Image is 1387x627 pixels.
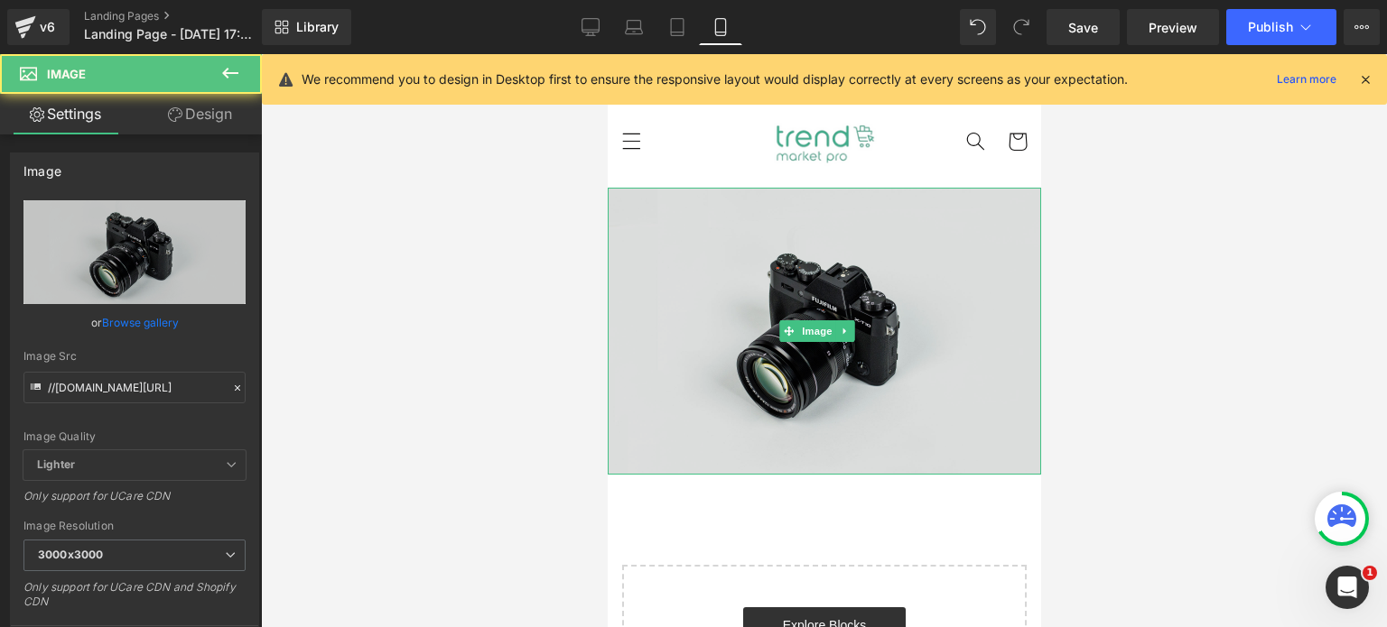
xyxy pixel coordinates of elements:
a: Trend Market Pro [116,44,318,131]
span: 1 [1363,566,1377,580]
a: Desktop [569,9,612,45]
div: Image Resolution [23,520,246,532]
p: We recommend you to design in Desktop first to ensure the responsive layout would display correct... [302,69,1128,89]
span: Envíos Gratis a Todo el Perú en menos de 48 horas [49,10,385,23]
summary: Menu [3,67,44,108]
a: Design [135,94,265,134]
span: Image [47,67,86,81]
a: v6 [7,9,70,45]
a: New Library [262,9,351,45]
a: Landing Pages [84,9,292,23]
div: Only support for UCare CDN [23,489,246,515]
a: Explore Blocks [135,553,298,589]
iframe: Intercom live chat [1326,566,1369,609]
a: Laptop [612,9,656,45]
button: More [1344,9,1380,45]
button: Undo [960,9,996,45]
a: Browse gallery [102,307,179,338]
button: Publish [1226,9,1336,45]
a: Expand / Collapse [228,266,247,288]
b: 3000x3000 [38,548,103,561]
span: Save [1068,18,1098,37]
div: Only support for UCare CDN and Shopify CDN [23,580,246,621]
a: Learn more [1270,69,1344,90]
a: Mobile [699,9,742,45]
div: Image Src [23,350,246,363]
div: Image Quality [23,430,246,443]
span: Image [191,266,229,288]
b: Lighter [37,457,75,471]
div: or [23,313,246,332]
span: Library [296,19,339,35]
summary: Search [347,67,388,108]
a: Tablet [656,9,699,45]
span: Preview [1149,18,1197,37]
span: Landing Page - [DATE] 17:54:13 [84,27,257,41]
input: Link [23,372,246,403]
a: Preview [1127,9,1219,45]
button: Redo [1003,9,1039,45]
span: Publish [1248,20,1293,34]
div: Image [23,153,61,179]
img: Trend Market Pro [123,51,312,124]
div: v6 [36,15,59,39]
